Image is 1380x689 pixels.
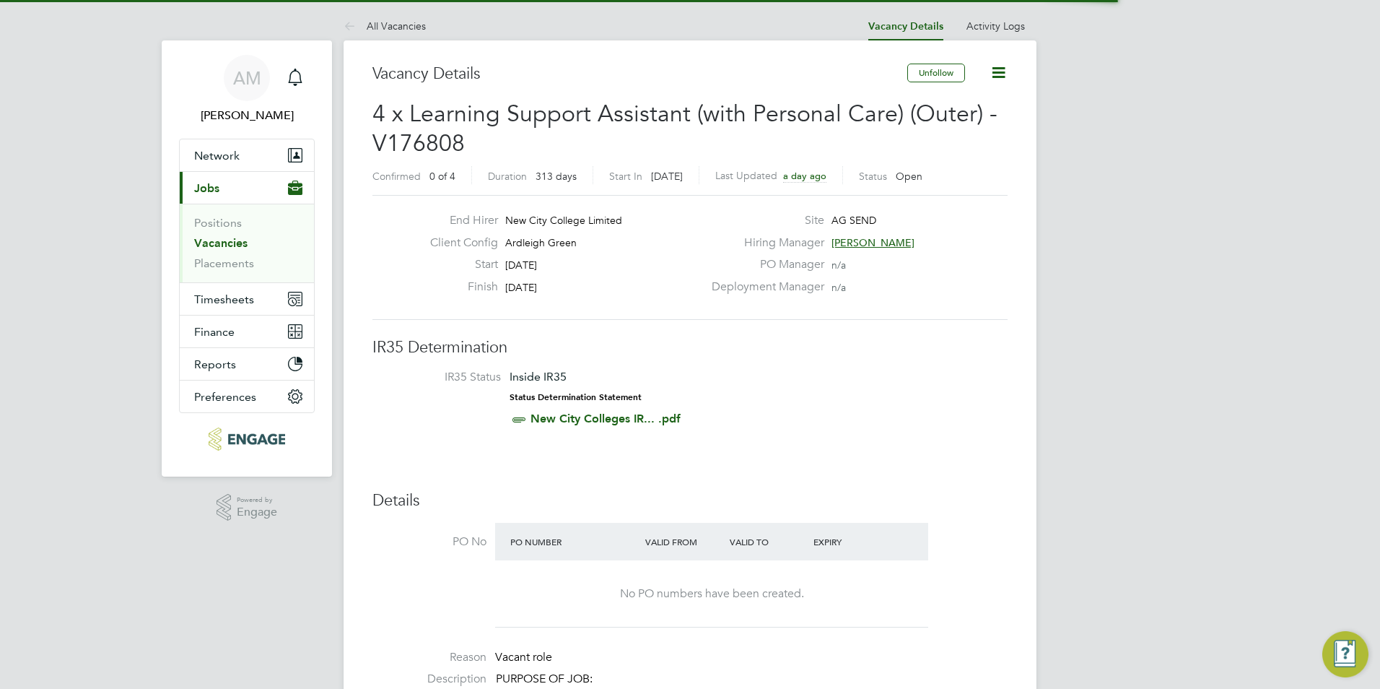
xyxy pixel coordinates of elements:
button: Preferences [180,381,314,412]
label: Finish [419,279,498,295]
h3: IR35 Determination [372,337,1008,358]
nav: Main navigation [162,40,332,477]
span: [DATE] [651,170,683,183]
div: Expiry [810,529,894,555]
a: Positions [194,216,242,230]
a: Vacancy Details [868,20,943,32]
a: Powered byEngage [217,494,278,521]
span: 4 x Learning Support Assistant (with Personal Care) (Outer) - V176808 [372,100,997,158]
div: PO Number [507,529,642,555]
a: Vacancies [194,236,248,250]
label: Site [703,213,824,228]
label: Start [419,257,498,272]
label: Status [859,170,887,183]
span: Engage [237,506,277,519]
span: Vacant role [495,650,552,664]
label: PO No [372,534,486,550]
a: Placements [194,256,254,270]
span: [PERSON_NAME] [831,236,914,249]
button: Network [180,139,314,171]
button: Reports [180,348,314,380]
label: IR35 Status [387,370,501,385]
span: Timesheets [194,292,254,306]
a: New City Colleges IR... .pdf [530,412,681,425]
span: a day ago [783,170,826,182]
span: AG SEND [831,214,876,227]
label: End Hirer [419,213,498,228]
span: Andrew Murphy [179,107,315,124]
span: [DATE] [505,259,537,272]
label: Reason [372,650,486,665]
img: axcis-logo-retina.png [209,428,285,451]
a: Go to home page [179,428,315,451]
span: Jobs [194,181,219,195]
label: PO Manager [703,257,824,272]
button: Timesheets [180,283,314,315]
span: [DATE] [505,281,537,294]
h3: Vacancy Details [372,64,907,84]
div: No PO numbers have been created. [510,586,914,602]
span: New City College Limited [505,214,622,227]
span: AM [233,69,261,87]
span: n/a [831,259,846,272]
span: n/a [831,281,846,294]
div: Jobs [180,204,314,282]
span: 0 of 4 [429,170,455,183]
strong: Status Determination Statement [510,392,642,402]
label: Client Config [419,235,498,251]
button: Unfollow [907,64,965,82]
label: Start In [609,170,642,183]
button: Engage Resource Center [1322,631,1368,677]
a: AM[PERSON_NAME] [179,55,315,124]
span: Powered by [237,494,277,506]
button: Finance [180,316,314,347]
h3: Details [372,490,1008,511]
label: Duration [488,170,527,183]
label: Confirmed [372,170,421,183]
div: Valid To [726,529,811,555]
span: Open [896,170,922,183]
div: Valid From [642,529,726,555]
a: All Vacancies [344,19,426,32]
span: Preferences [194,390,256,404]
span: Inside IR35 [510,370,567,383]
span: Reports [194,357,236,371]
a: Activity Logs [966,19,1025,32]
label: Hiring Manager [703,235,824,251]
label: Deployment Manager [703,279,824,295]
span: Ardleigh Green [505,236,577,249]
span: Network [194,149,240,162]
button: Jobs [180,172,314,204]
span: 313 days [536,170,577,183]
span: Finance [194,325,235,339]
label: Description [372,672,486,687]
label: Last Updated [715,169,777,182]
